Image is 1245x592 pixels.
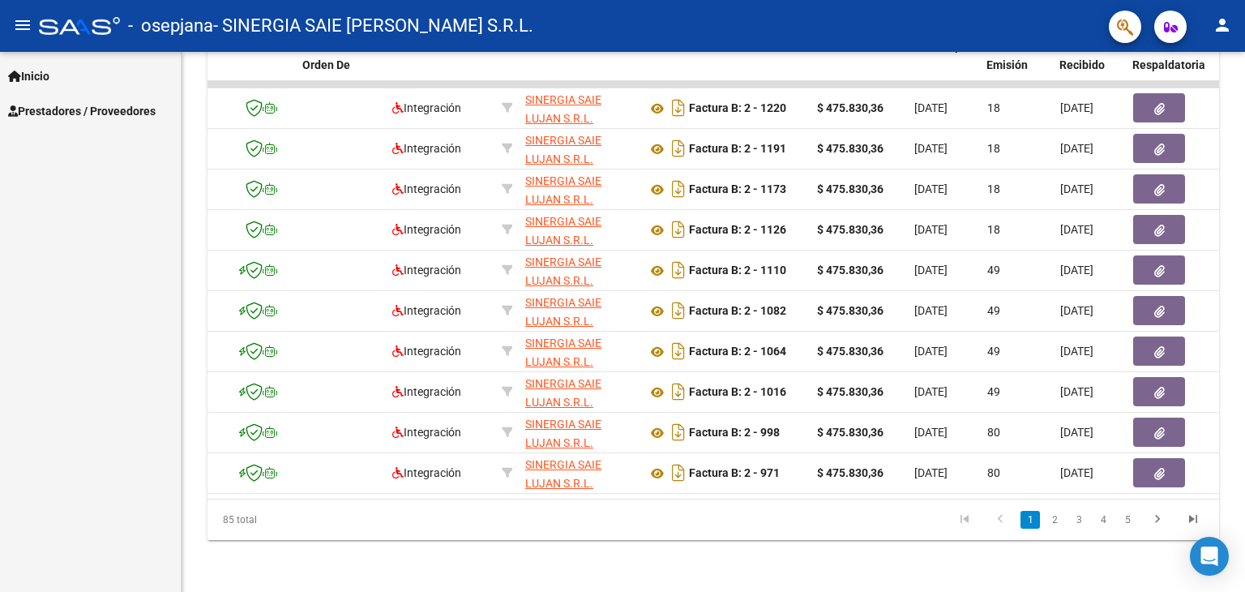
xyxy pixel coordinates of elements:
[392,182,461,195] span: Integración
[914,223,948,236] span: [DATE]
[213,8,533,44] span: - SINERGIA SAIE [PERSON_NAME] S.R.L.
[689,102,786,115] strong: Factura B: 2 - 1220
[385,29,494,101] datatable-header-cell: Area
[525,174,601,206] span: SINERGIA SAIE LUJAN S.R.L.
[689,345,786,358] strong: Factura B: 2 - 1064
[1213,15,1232,35] mat-icon: person
[689,427,780,440] strong: Factura B: 2 - 998
[518,29,640,101] datatable-header-cell: Razón Social
[525,458,601,490] span: SINERGIA SAIE LUJAN S.R.L.
[914,426,948,439] span: [DATE]
[668,298,689,324] i: Descargar documento
[668,176,689,202] i: Descargar documento
[1060,426,1093,439] span: [DATE]
[525,255,601,287] span: SINERGIA SAIE LUJAN S.R.L.
[525,294,634,328] div: 30717345114
[525,456,634,490] div: 30717345114
[525,334,634,368] div: 30717345114
[1060,304,1093,317] span: [DATE]
[1060,466,1093,479] span: [DATE]
[525,253,634,287] div: 30717345114
[987,426,1000,439] span: 80
[1190,537,1229,576] div: Open Intercom Messenger
[525,337,601,368] span: SINERGIA SAIE LUJAN S.R.L.
[1053,29,1126,101] datatable-header-cell: Fecha Recibido
[1060,142,1093,155] span: [DATE]
[1060,182,1093,195] span: [DATE]
[1059,40,1105,71] span: Fecha Recibido
[13,15,32,35] mat-icon: menu
[914,345,948,358] span: [DATE]
[1067,506,1091,534] li: page 3
[525,415,634,449] div: 30717345114
[689,224,786,237] strong: Factura B: 2 - 1126
[1045,511,1064,529] a: 2
[689,467,780,480] strong: Factura B: 2 - 971
[817,142,883,155] strong: $ 475.830,36
[689,183,786,196] strong: Factura B: 2 - 1173
[392,426,461,439] span: Integración
[1060,345,1093,358] span: [DATE]
[1118,511,1137,529] a: 5
[689,264,786,277] strong: Factura B: 2 - 1110
[525,131,634,165] div: 30717345114
[1069,511,1089,529] a: 3
[987,345,1000,358] span: 49
[525,91,634,125] div: 30717345114
[914,264,948,277] span: [DATE]
[914,142,948,155] span: [DATE]
[668,379,689,405] i: Descargar documento
[1091,506,1115,534] li: page 4
[987,142,1000,155] span: 18
[302,40,363,71] span: Facturado x Orden De
[392,385,461,398] span: Integración
[1093,511,1113,529] a: 4
[392,466,461,479] span: Integración
[689,305,786,318] strong: Factura B: 2 - 1082
[1132,40,1205,71] span: Doc Respaldatoria
[668,257,689,283] i: Descargar documento
[668,460,689,486] i: Descargar documento
[1018,506,1042,534] li: page 1
[525,172,634,206] div: 30717345114
[907,29,980,101] datatable-header-cell: Fecha Cpbt
[640,29,810,101] datatable-header-cell: CPBT
[987,101,1000,114] span: 18
[525,296,601,328] span: SINERGIA SAIE LUJAN S.R.L.
[1020,511,1040,529] a: 1
[392,142,461,155] span: Integración
[987,304,1000,317] span: 49
[689,386,786,399] strong: Factura B: 2 - 1016
[1178,511,1209,529] a: go to last page
[1060,385,1093,398] span: [DATE]
[987,385,1000,398] span: 49
[817,304,883,317] strong: $ 475.830,36
[817,426,883,439] strong: $ 475.830,36
[128,8,213,44] span: - osepjana
[8,102,156,120] span: Prestadores / Proveedores
[810,29,907,101] datatable-header-cell: Monto
[914,466,948,479] span: [DATE]
[668,95,689,121] i: Descargar documento
[914,101,948,114] span: [DATE]
[231,29,296,101] datatable-header-cell: CAE
[668,217,689,242] i: Descargar documento
[525,215,601,247] span: SINERGIA SAIE LUJAN S.R.L.
[987,466,1000,479] span: 80
[8,67,49,85] span: Inicio
[1142,511,1173,529] a: go to next page
[817,223,883,236] strong: $ 475.830,36
[525,375,634,409] div: 30717345114
[525,212,634,247] div: 30717345114
[1060,223,1093,236] span: [DATE]
[668,135,689,161] i: Descargar documento
[525,93,601,125] span: SINERGIA SAIE LUJAN S.R.L.
[980,29,1053,101] datatable-header-cell: Días desde Emisión
[817,345,883,358] strong: $ 475.830,36
[392,345,461,358] span: Integración
[817,385,883,398] strong: $ 475.830,36
[392,101,461,114] span: Integración
[1126,29,1223,101] datatable-header-cell: Doc Respaldatoria
[1115,506,1140,534] li: page 5
[689,143,786,156] strong: Factura B: 2 - 1191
